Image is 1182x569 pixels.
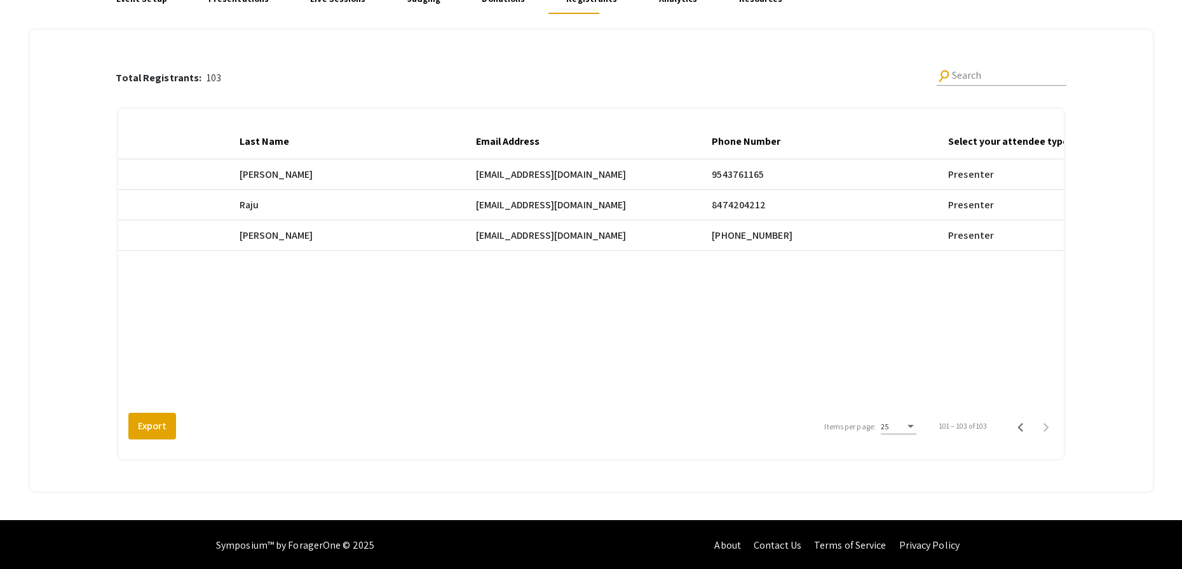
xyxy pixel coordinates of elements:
[712,134,792,149] div: Phone Number
[712,197,766,213] span: 8474204212
[881,422,889,431] span: 25
[476,167,627,182] span: [EMAIL_ADDRESS][DOMAIN_NAME]
[10,512,54,559] iframe: Chat
[939,420,988,432] div: 101 – 103 of 103
[476,197,627,213] span: [EMAIL_ADDRESS][DOMAIN_NAME]
[240,134,301,149] div: Last Name
[712,167,764,182] span: 9543761165
[1008,413,1033,439] button: Previous page
[116,70,207,86] p: Total Registrants:
[948,197,994,213] span: Presenter
[240,197,259,213] span: Raju
[240,228,313,243] span: [PERSON_NAME]
[116,70,221,86] div: 103
[476,134,540,149] div: Email Address
[814,539,886,552] a: Terms of Service
[240,167,313,182] span: [PERSON_NAME]
[476,134,551,149] div: Email Address
[948,134,1071,149] div: Select your attendee type:
[824,421,876,432] div: Items per page:
[899,539,960,552] a: Privacy Policy
[935,67,953,84] mat-icon: Search
[476,228,627,243] span: [EMAIL_ADDRESS][DOMAIN_NAME]
[128,413,176,439] button: Export
[881,422,916,431] mat-select: Items per page:
[240,134,289,149] div: Last Name
[948,167,994,182] span: Presenter
[712,134,780,149] div: Phone Number
[714,539,741,552] a: About
[712,228,792,243] span: [PHONE_NUMBER]
[1033,413,1059,439] button: Next page
[948,134,1082,149] div: Select your attendee type:
[948,228,994,243] span: Presenter
[754,539,801,552] a: Contact Us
